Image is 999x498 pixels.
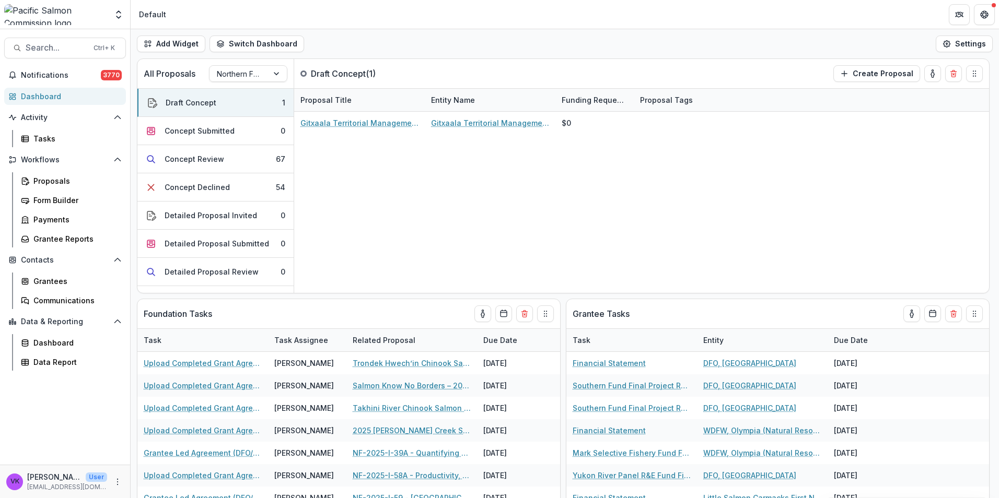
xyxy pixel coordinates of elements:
[4,38,126,58] button: Search...
[86,472,107,482] p: User
[346,329,477,351] div: Related Proposal
[281,125,285,136] div: 0
[144,358,262,369] a: Upload Completed Grant Agreements
[274,425,334,436] div: [PERSON_NAME]
[425,89,555,111] div: Entity Name
[17,230,126,247] a: Grantee Reports
[210,35,304,52] button: Switch Dashboard
[936,35,993,52] button: Settings
[17,334,126,351] a: Dashboard
[474,305,491,322] button: toggle-assigned-to-me
[634,94,699,105] div: Proposal Tags
[139,9,166,20] div: Default
[274,380,334,391] div: [PERSON_NAME]
[4,151,126,168] button: Open Workflows
[703,358,796,369] a: DFO, [GEOGRAPHIC_DATA]
[566,329,697,351] div: Task
[17,353,126,371] a: Data Report
[974,4,995,25] button: Get Help
[137,329,268,351] div: Task
[516,305,533,322] button: Delete card
[353,358,471,369] a: Trondek Hwech’in Chinook Salmon Monitoring and Restoration Investigations (Formally Klondike Rive...
[300,117,419,128] a: Gitxaala Territorial Management Agency - 2025 - Northern Fund Concept Application Form 2026
[165,182,230,193] div: Concept Declined
[27,471,82,482] p: [PERSON_NAME]
[537,305,554,322] button: Drag
[137,335,168,346] div: Task
[634,89,764,111] div: Proposal Tags
[144,402,262,413] a: Upload Completed Grant Agreements
[33,175,118,186] div: Proposals
[17,272,126,290] a: Grantees
[477,329,555,351] div: Due Date
[17,172,126,189] a: Proposals
[573,307,630,320] p: Grantee Tasks
[697,329,828,351] div: Entity
[425,94,481,105] div: Entity Name
[477,419,555,442] div: [DATE]
[828,352,906,374] div: [DATE]
[281,266,285,277] div: 0
[137,35,205,52] button: Add Widget
[144,425,262,436] a: Upload Completed Grant Agreements
[573,402,691,413] a: Southern Fund Final Project Report
[828,442,906,464] div: [DATE]
[573,470,691,481] a: Yukon River Panel R&E Fund Final Project Report
[4,88,126,105] a: Dashboard
[703,380,796,391] a: DFO, [GEOGRAPHIC_DATA]
[144,307,212,320] p: Foundation Tasks
[111,476,124,488] button: More
[91,42,117,54] div: Ctrl + K
[17,130,126,147] a: Tasks
[703,447,821,458] a: WDFW, Olympia (Natural Resources Building, [STREET_ADDRESS][US_STATE]
[137,145,294,173] button: Concept Review67
[21,156,109,164] span: Workflows
[555,89,634,111] div: Funding Requested
[33,195,118,206] div: Form Builder
[274,470,334,481] div: [PERSON_NAME]
[165,153,224,164] div: Concept Review
[945,305,962,322] button: Delete card
[21,256,109,265] span: Contacts
[966,305,983,322] button: Drag
[137,201,294,230] button: Detailed Proposal Invited0
[276,153,285,164] div: 67
[17,211,126,228] a: Payments
[33,357,118,367] div: Data Report
[165,125,235,136] div: Concept Submitted
[21,71,101,80] span: Notifications
[137,89,294,117] button: Draft Concept1
[573,447,691,458] a: Mark Selective Fishery Fund Final Project Report
[165,210,257,221] div: Detailed Proposal Invited
[573,358,646,369] a: Financial Statement
[144,470,262,481] a: Upload Completed Grant Agreements
[828,335,874,346] div: Due Date
[4,4,107,25] img: Pacific Salmon Commission logo
[268,329,346,351] div: Task Assignee
[268,335,334,346] div: Task Assignee
[101,70,122,80] span: 3770
[276,182,285,193] div: 54
[144,67,195,80] p: All Proposals
[274,358,334,369] div: [PERSON_NAME]
[166,97,216,108] div: Draft Concept
[281,210,285,221] div: 0
[346,335,422,346] div: Related Proposal
[281,238,285,249] div: 0
[573,380,691,391] a: Southern Fund Final Project Report
[945,65,962,82] button: Delete card
[924,65,941,82] button: toggle-assigned-to-me
[27,482,107,492] p: [EMAIL_ADDRESS][DOMAIN_NAME]
[573,425,646,436] a: Financial Statement
[4,252,126,268] button: Open Contacts
[353,447,471,458] a: NF-2025-I-39A - Quantifying effects of [MEDICAL_DATA] deficiency on marine survival of Chinook Sa...
[21,91,118,102] div: Dashboard
[477,442,555,464] div: [DATE]
[4,313,126,330] button: Open Data & Reporting
[10,478,19,485] div: Victor Keong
